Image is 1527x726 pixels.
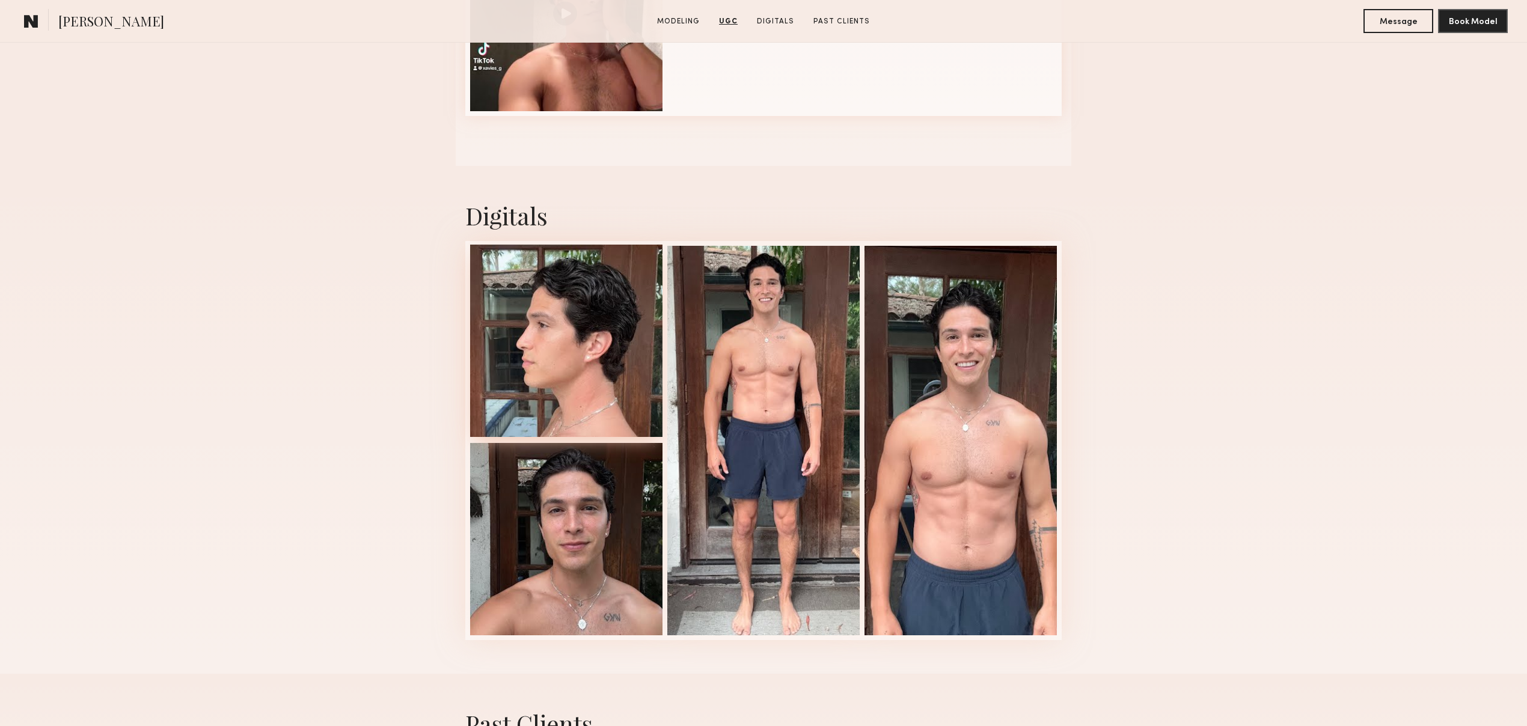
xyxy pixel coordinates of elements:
[465,200,1062,231] div: Digitals
[809,16,875,27] a: Past Clients
[1438,16,1508,26] a: Book Model
[752,16,799,27] a: Digitals
[58,12,164,33] span: [PERSON_NAME]
[1363,9,1433,33] button: Message
[652,16,705,27] a: Modeling
[714,16,742,27] a: UGC
[1438,9,1508,33] button: Book Model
